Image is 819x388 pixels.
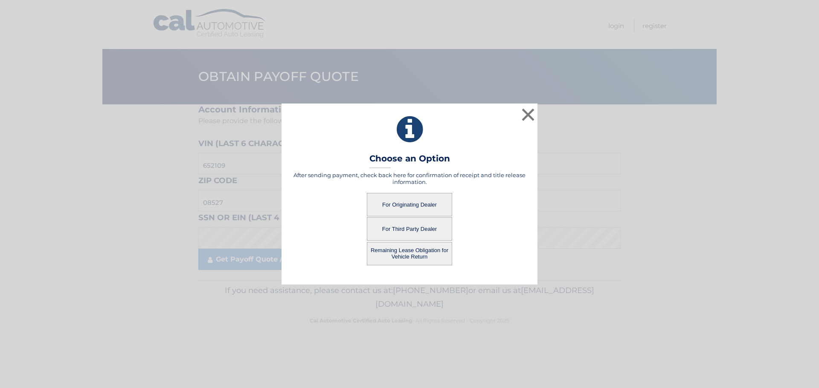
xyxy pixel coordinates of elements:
button: × [520,106,537,123]
button: Remaining Lease Obligation for Vehicle Return [367,242,452,265]
button: For Third Party Dealer [367,217,452,241]
h5: After sending payment, check back here for confirmation of receipt and title release information. [292,172,527,185]
h3: Choose an Option [369,153,450,168]
button: For Originating Dealer [367,193,452,216]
